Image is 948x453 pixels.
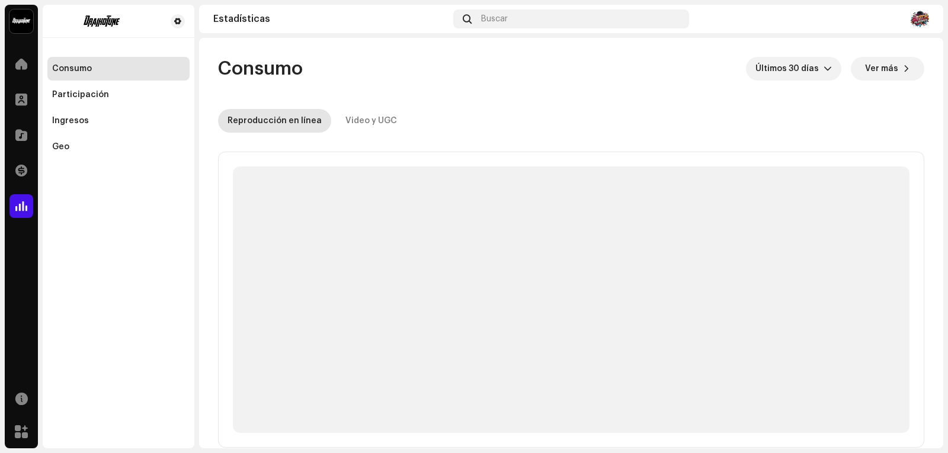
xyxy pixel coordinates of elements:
[52,90,109,99] div: Participación
[47,135,190,159] re-m-nav-item: Geo
[52,142,69,152] div: Geo
[9,9,33,33] img: 10370c6a-d0e2-4592-b8a2-38f444b0ca44
[47,57,190,81] re-m-nav-item: Consumo
[47,109,190,133] re-m-nav-item: Ingresos
[52,64,92,73] div: Consumo
[213,14,449,24] div: Estadísticas
[52,14,152,28] img: fa294d24-6112-42a8-9831-6e0cd3b5fa40
[481,14,508,24] span: Buscar
[228,109,322,133] div: Reproducción en línea
[345,109,397,133] div: Video y UGC
[824,57,832,81] div: dropdown trigger
[52,116,89,126] div: Ingresos
[755,57,824,81] span: Últimos 30 días
[218,57,303,81] span: Consumo
[865,57,898,81] span: Ver más
[910,9,929,28] img: 4bc1c0d5-6dd4-4f58-80ad-e2ab99f6e10d
[47,83,190,107] re-m-nav-item: Participación
[851,57,924,81] button: Ver más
